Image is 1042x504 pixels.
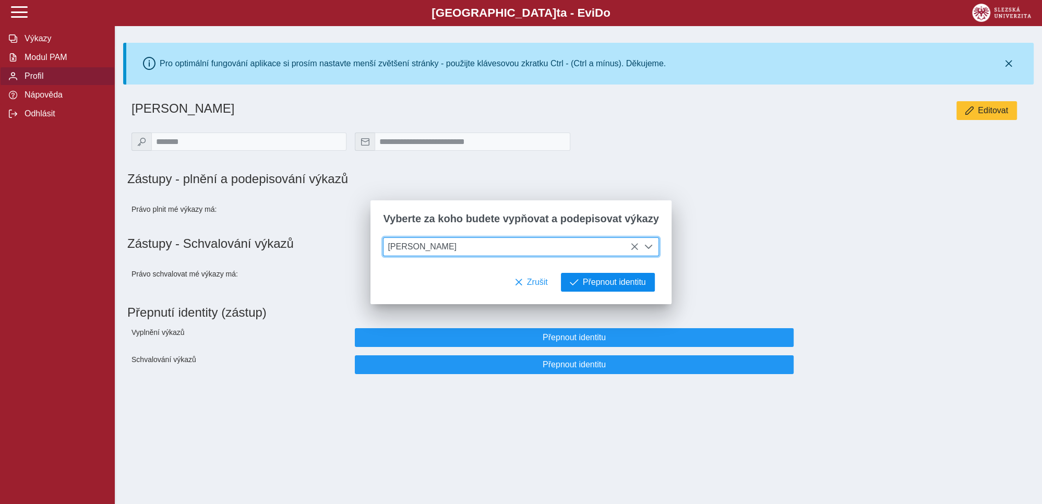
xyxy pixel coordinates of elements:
[364,333,785,342] span: Přepnout identitu
[127,301,1021,324] h1: Přepnutí identity (zástup)
[595,6,603,19] span: D
[21,71,106,81] span: Profil
[384,238,639,256] span: [PERSON_NAME]
[21,53,106,62] span: Modul PAM
[527,278,548,287] span: Zrušit
[355,355,794,374] button: Přepnout identitu
[383,213,658,225] span: Vyberte za koho budete vypňovat a podepisovat výkazy
[364,360,785,369] span: Přepnout identitu
[131,101,719,116] h1: [PERSON_NAME]
[127,236,1029,251] h1: Zástupy - Schvalování výkazů
[972,4,1031,22] img: logo_web_su.png
[160,59,666,68] div: Pro optimální fungování aplikace si prosím nastavte menší zvětšení stránky - použijte klávesovou ...
[956,101,1017,120] button: Editovat
[556,6,560,19] span: t
[21,109,106,118] span: Odhlásit
[355,328,794,347] button: Přepnout identitu
[506,273,557,292] button: Zrušit
[127,351,351,378] div: Schvalování výkazů
[561,273,655,292] button: Přepnout identitu
[31,6,1011,20] b: [GEOGRAPHIC_DATA] a - Evi
[127,324,351,351] div: Vyplnění výkazů
[127,195,351,224] div: Právo plnit mé výkazy má:
[21,34,106,43] span: Výkazy
[978,106,1008,115] span: Editovat
[603,6,610,19] span: o
[583,278,646,287] span: Přepnout identitu
[127,172,719,186] h1: Zástupy - plnění a podepisování výkazů
[21,90,106,100] span: Nápověda
[127,259,351,289] div: Právo schvalovat mé výkazy má:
